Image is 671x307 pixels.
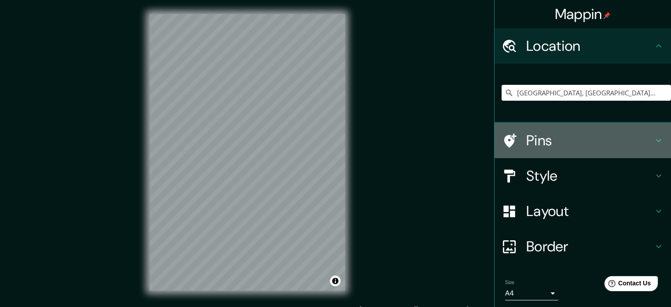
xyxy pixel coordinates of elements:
[526,238,653,255] h4: Border
[495,193,671,229] div: Layout
[150,14,345,291] canvas: Map
[495,229,671,264] div: Border
[495,123,671,158] div: Pins
[604,12,611,19] img: pin-icon.png
[526,132,653,149] h4: Pins
[526,37,653,55] h4: Location
[495,28,671,64] div: Location
[330,276,341,286] button: Toggle attribution
[495,158,671,193] div: Style
[555,5,611,23] h4: Mappin
[526,167,653,185] h4: Style
[526,202,653,220] h4: Layout
[505,279,514,286] label: Size
[502,85,671,101] input: Pick your city or area
[505,286,558,300] div: A4
[592,273,661,297] iframe: Help widget launcher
